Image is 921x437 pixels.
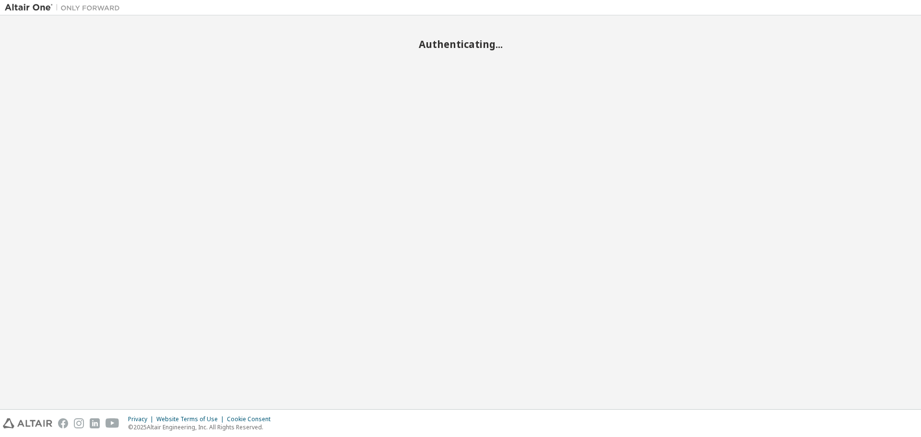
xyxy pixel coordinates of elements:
img: facebook.svg [58,418,68,428]
div: Website Terms of Use [156,415,227,423]
h2: Authenticating... [5,38,916,50]
img: linkedin.svg [90,418,100,428]
img: instagram.svg [74,418,84,428]
img: Altair One [5,3,125,12]
img: altair_logo.svg [3,418,52,428]
img: youtube.svg [106,418,119,428]
div: Cookie Consent [227,415,276,423]
p: © 2025 Altair Engineering, Inc. All Rights Reserved. [128,423,276,431]
div: Privacy [128,415,156,423]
